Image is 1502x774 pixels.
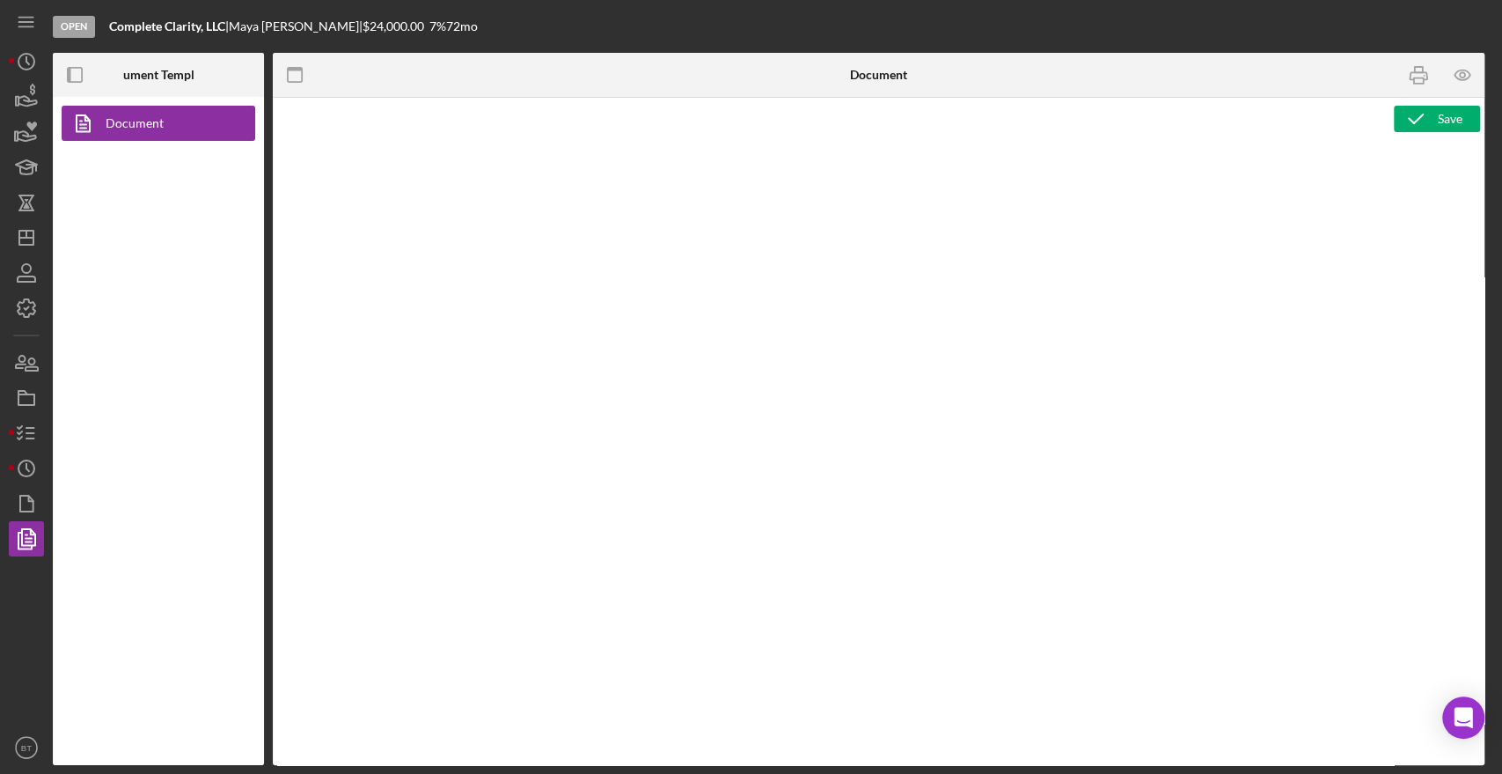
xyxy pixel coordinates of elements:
text: BT [21,743,32,753]
button: Save [1394,106,1480,132]
b: Document [850,68,907,82]
div: 7 % [429,19,446,33]
a: Document [62,106,246,141]
b: Complete Clarity, LLC [109,18,225,33]
div: Maya [PERSON_NAME] | [229,19,363,33]
div: Open Intercom Messenger [1442,697,1484,739]
b: Document Templates [101,68,216,82]
div: | [109,19,229,33]
div: Save [1438,106,1462,132]
div: 72 mo [446,19,478,33]
button: BT [9,730,44,765]
div: Open [53,16,95,38]
div: $24,000.00 [363,19,429,33]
